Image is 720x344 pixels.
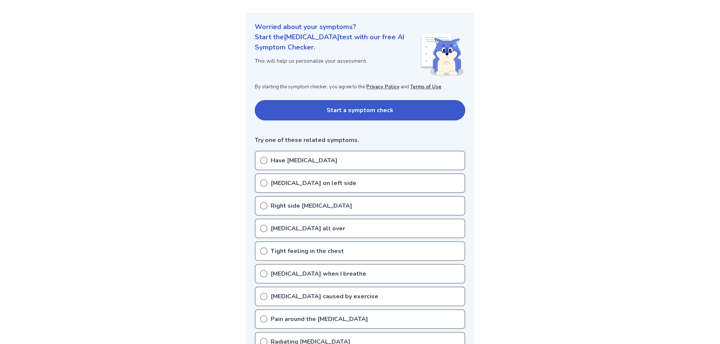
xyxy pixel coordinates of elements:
p: [MEDICAL_DATA] when I breathe [271,269,366,278]
p: [MEDICAL_DATA] all over [271,224,345,233]
p: By starting the symptom checker, you agree to the and [255,83,465,91]
p: Have [MEDICAL_DATA] [271,156,338,165]
a: Terms of Use [410,83,441,90]
p: [MEDICAL_DATA] on left side [271,179,356,188]
p: Right side [MEDICAL_DATA] [271,201,352,210]
a: Privacy Policy [366,83,399,90]
p: Try one of these related symptoms. [255,136,465,145]
p: Start the [MEDICAL_DATA] test with our free AI Symptom Checker. [255,32,420,52]
p: Pain around the [MEDICAL_DATA] [271,315,368,324]
button: Start a symptom check [255,100,465,120]
p: Worried about your symptoms? [255,22,465,32]
p: This will help us personalize your assessment. [255,57,420,65]
p: Tight feeling in the chest [271,247,344,256]
img: Shiba [420,34,464,76]
p: [MEDICAL_DATA] caused by exercise [271,292,378,301]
